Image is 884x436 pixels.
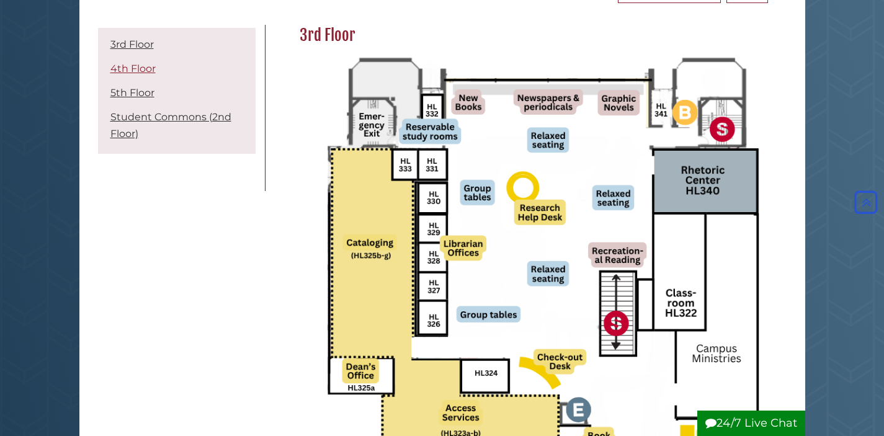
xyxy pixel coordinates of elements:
div: Guide Pages [98,25,256,160]
h2: 3rd Floor [293,25,768,45]
a: Back to Top [851,195,881,209]
a: Student Commons (2nd Floor) [110,111,231,140]
button: 24/7 Live Chat [697,411,805,436]
a: 3rd Floor [110,38,154,50]
a: 4th Floor [110,63,156,74]
a: 5th Floor [110,87,154,99]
